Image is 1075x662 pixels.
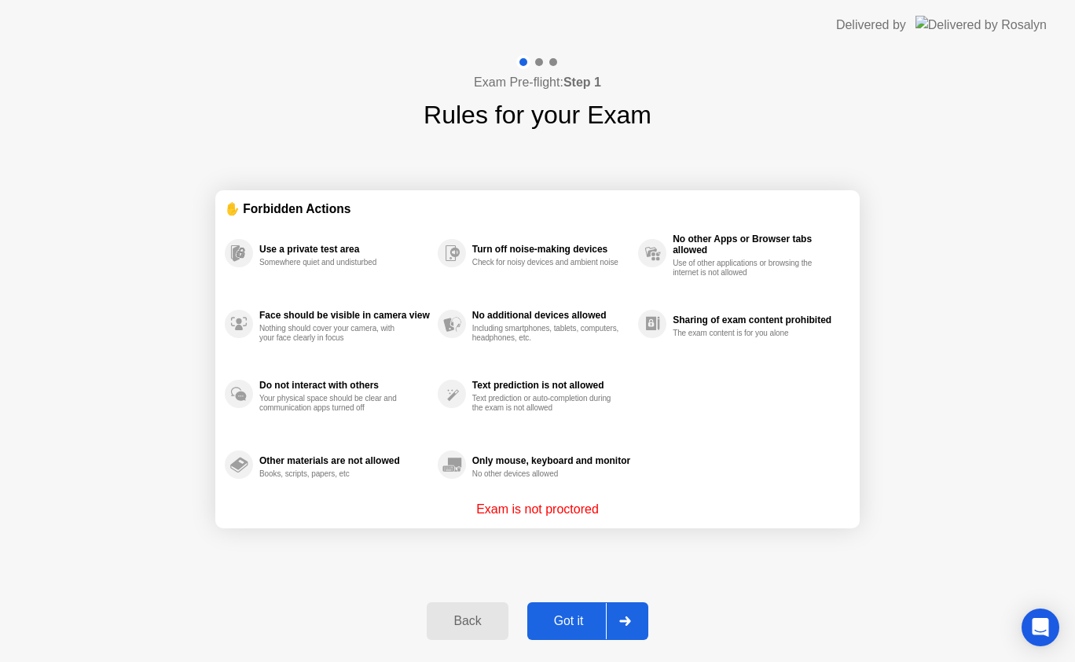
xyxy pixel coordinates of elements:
[673,259,821,278] div: Use of other applications or browsing the internet is not allowed
[915,16,1047,34] img: Delivered by Rosalyn
[424,96,651,134] h1: Rules for your Exam
[472,310,630,321] div: No additional devices allowed
[259,380,430,391] div: Do not interact with others
[474,73,601,92] h4: Exam Pre-flight:
[472,324,621,343] div: Including smartphones, tablets, computers, headphones, etc.
[836,16,906,35] div: Delivered by
[472,455,630,466] div: Only mouse, keyboard and monitor
[472,394,621,413] div: Text prediction or auto-completion during the exam is not allowed
[1022,609,1059,646] div: Open Intercom Messenger
[472,380,630,391] div: Text prediction is not allowed
[259,455,430,466] div: Other materials are not allowed
[673,314,842,325] div: Sharing of exam content prohibited
[472,244,630,255] div: Turn off noise-making devices
[259,469,408,479] div: Books, scripts, papers, etc
[259,324,408,343] div: Nothing should cover your camera, with your face clearly in focus
[431,614,503,628] div: Back
[427,602,508,640] button: Back
[259,258,408,267] div: Somewhere quiet and undisturbed
[225,200,850,218] div: ✋ Forbidden Actions
[563,75,601,89] b: Step 1
[673,234,842,256] div: No other Apps or Browser tabs allowed
[259,394,408,413] div: Your physical space should be clear and communication apps turned off
[472,258,621,267] div: Check for noisy devices and ambient noise
[673,329,821,338] div: The exam content is for you alone
[259,310,430,321] div: Face should be visible in camera view
[532,614,606,628] div: Got it
[476,500,599,519] p: Exam is not proctored
[259,244,430,255] div: Use a private test area
[472,469,621,479] div: No other devices allowed
[527,602,648,640] button: Got it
